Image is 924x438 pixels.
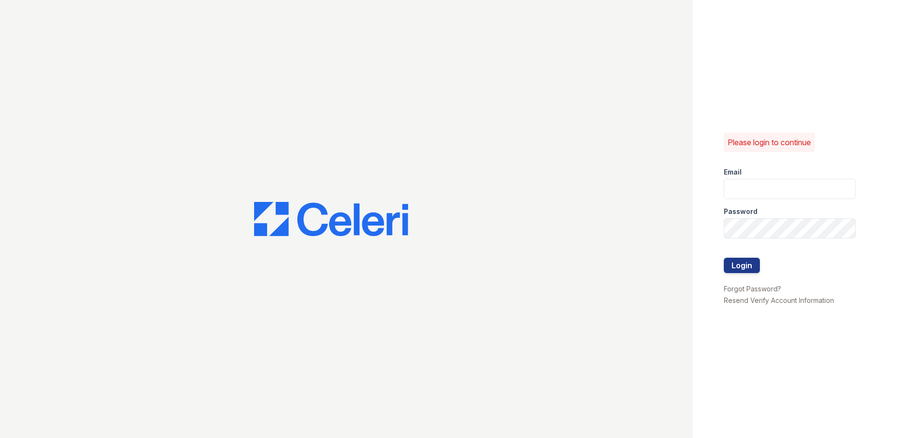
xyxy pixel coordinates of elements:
button: Login [724,258,760,273]
label: Password [724,207,757,216]
p: Please login to continue [728,137,811,148]
a: Forgot Password? [724,285,781,293]
label: Email [724,167,742,177]
a: Resend Verify Account Information [724,296,834,304]
img: CE_Logo_Blue-a8612792a0a2168367f1c8372b55b34899dd931a85d93a1a3d3e32e68fde9ad4.png [254,202,408,237]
